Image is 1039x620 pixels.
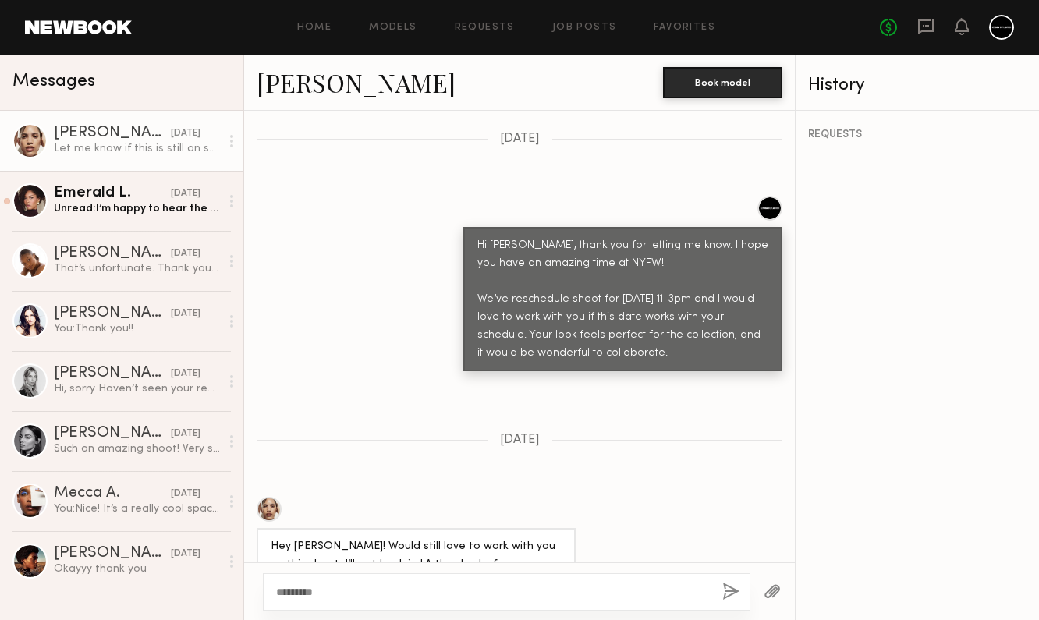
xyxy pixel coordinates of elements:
div: [DATE] [171,427,200,441]
div: [PERSON_NAME] [54,306,171,321]
div: [DATE] [171,306,200,321]
button: Book model [663,67,782,98]
div: You: Nice! It’s a really cool space, happy we found it. Enjoy the rest of your day :) [54,501,220,516]
span: Messages [12,73,95,90]
div: [DATE] [171,547,200,562]
div: [PERSON_NAME] [54,366,171,381]
div: Emerald L. [54,186,171,201]
div: [PERSON_NAME] [54,546,171,562]
div: REQUESTS [808,129,1027,140]
div: That’s unfortunate. Thank you for the well wish, hope to work with you in the future. [54,261,220,276]
div: Mecca A. [54,486,171,501]
a: Job Posts [552,23,617,33]
div: [DATE] [171,126,200,141]
a: Favorites [654,23,715,33]
div: [DATE] [171,487,200,501]
span: [DATE] [500,434,540,447]
div: Hi, sorry Haven’t seen your request, if you still need me I’m available [DATE] or any other day [54,381,220,396]
div: Unread: I’m happy to hear the presentation went well! & Yes that works. Looking forward to seeing... [54,201,220,216]
div: Let me know if this is still on so I can book my flight :) [54,141,220,156]
div: [DATE] [171,186,200,201]
div: Okayyy thank you [54,562,220,576]
div: History [808,76,1027,94]
a: [PERSON_NAME] [257,66,456,99]
div: [DATE] [171,246,200,261]
div: Hi [PERSON_NAME], thank you for letting me know. I hope you have an amazing time at NYFW! We’ve r... [477,237,768,363]
span: [DATE] [500,133,540,146]
div: [PERSON_NAME] [54,126,171,141]
a: Book model [663,75,782,88]
div: [PERSON_NAME] [54,246,171,261]
div: You: Thank you!! [54,321,220,336]
a: Home [297,23,332,33]
div: Hey [PERSON_NAME]! Would still love to work with you on this shoot. I’ll get back in LA the day b... [271,538,562,574]
a: Models [369,23,417,33]
div: [DATE] [171,367,200,381]
div: [PERSON_NAME] [54,426,171,441]
div: Such an amazing shoot! Very sweet & skilled designer with great quality! Highly recommend. [54,441,220,456]
a: Requests [455,23,515,33]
